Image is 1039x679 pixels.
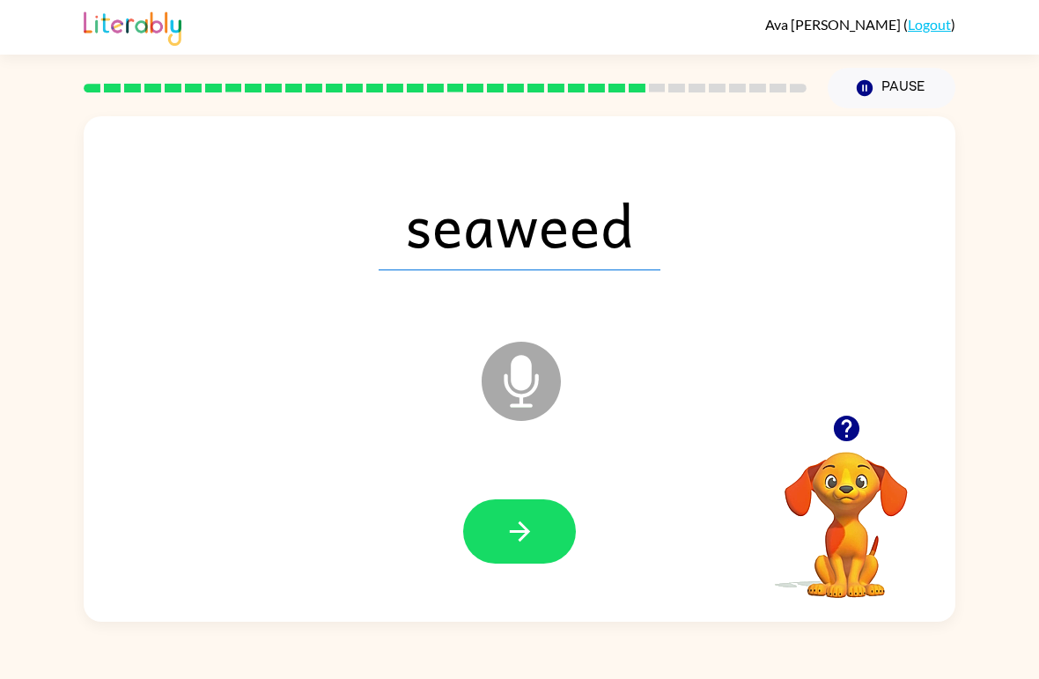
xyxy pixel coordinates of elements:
a: Logout [908,16,951,33]
div: ( ) [765,16,955,33]
img: Literably [84,7,181,46]
span: seaweed [379,179,660,270]
video: Your browser must support playing .mp4 files to use Literably. Please try using another browser. [758,424,934,601]
button: Pause [828,68,955,108]
span: Ava [PERSON_NAME] [765,16,903,33]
